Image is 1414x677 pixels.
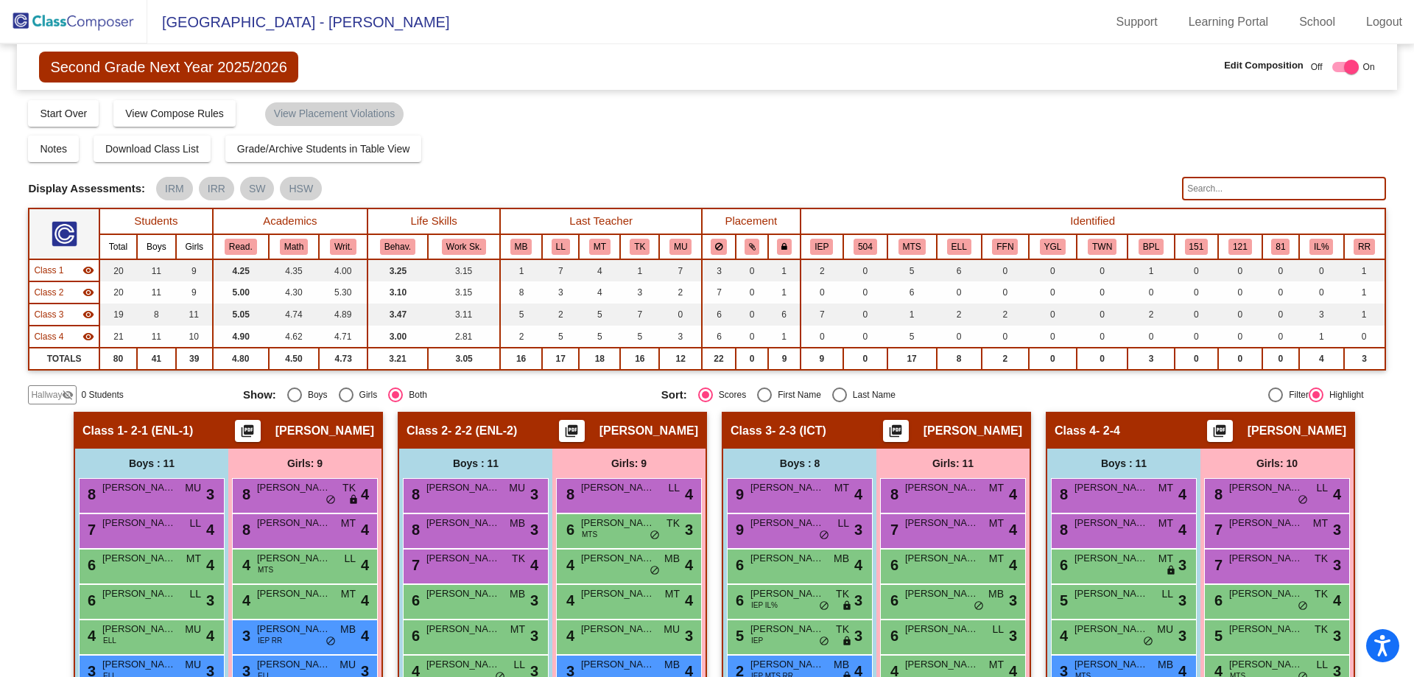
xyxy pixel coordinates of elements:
td: 3 [702,259,736,281]
td: 0 [1077,304,1128,326]
span: [PERSON_NAME] [750,480,824,495]
div: Filter [1283,388,1309,401]
td: TOTALS [29,348,99,370]
th: Resource Room [1344,234,1385,259]
span: - 2-3 (ICT) [772,424,826,438]
td: Alexis Fiola - 2-2 (ENL-2) [29,281,99,304]
a: Logout [1354,10,1414,34]
td: 0 [801,281,844,304]
th: Michele Umbreit [659,234,702,259]
button: Notes [28,136,79,162]
td: 8 [137,304,176,326]
td: 5 [887,259,937,281]
div: Boys [302,388,328,401]
div: Highlight [1323,388,1364,401]
th: Self-Contained 12:1:1 [1218,234,1262,259]
td: 0 [1218,348,1262,370]
mat-icon: picture_as_pdf [1211,424,1228,444]
td: 0 [1218,281,1262,304]
td: 0 [1029,304,1077,326]
td: 5.30 [319,281,367,304]
mat-icon: visibility_off [62,389,74,401]
th: Students [99,208,213,234]
td: 5 [579,304,620,326]
td: 1 [887,304,937,326]
span: 0 Students [81,388,123,401]
td: 3.25 [367,259,428,281]
span: Class 1 [82,424,124,438]
td: 0 [937,281,982,304]
span: [PERSON_NAME] [426,480,500,495]
td: 1 [500,259,542,281]
span: Display Assessments: [28,182,145,195]
td: 1 [1299,326,1343,348]
th: iReady Low Normed Percentile (<20%) [1299,234,1343,259]
td: 1 [1128,259,1174,281]
th: Twins [1077,234,1128,259]
button: BPL [1139,239,1164,255]
span: Sort: [661,388,687,401]
td: 4.62 [269,326,320,348]
span: 3 [530,483,538,505]
span: MT [989,480,1004,496]
td: 20 [99,281,137,304]
span: - 2-2 (ENL-2) [448,424,517,438]
td: 0 [1262,281,1299,304]
button: Print Students Details [235,420,261,442]
td: 0 [982,326,1029,348]
span: - 2-1 (ENL-1) [124,424,193,438]
button: YGL [1040,239,1066,255]
td: 1 [768,281,800,304]
td: 8 [937,348,982,370]
td: 5 [579,326,620,348]
div: First Name [772,388,821,401]
td: 7 [620,304,659,326]
td: 9 [176,259,213,281]
span: Grade/Archive Students in Table View [237,143,410,155]
th: Total [99,234,137,259]
td: 5.00 [213,281,269,304]
td: Brielle Colello - 2-1 (ENL-1) [29,259,99,281]
td: 4.89 [319,304,367,326]
td: 0 [1175,281,1219,304]
button: Work Sk. [442,239,486,255]
td: 7 [702,281,736,304]
button: Print Students Details [1207,420,1233,442]
th: Self-Contained 15:1 [1175,234,1219,259]
th: Frequent-Flyer to Nurse [982,234,1029,259]
input: Search... [1182,177,1385,200]
button: Start Over [28,100,99,127]
td: 3.21 [367,348,428,370]
td: 80 [99,348,137,370]
span: [PERSON_NAME] [581,480,655,495]
td: 0 [1029,348,1077,370]
td: 20 [99,259,137,281]
td: 9 [768,348,800,370]
td: 3 [1344,348,1385,370]
td: Brendan Ottati - 2-4 [29,326,99,348]
td: 19 [99,304,137,326]
td: 4.90 [213,326,269,348]
button: 151 [1185,239,1209,255]
button: MT [589,239,611,255]
td: 0 [1077,259,1128,281]
button: MTS [898,239,926,255]
td: 0 [1218,304,1262,326]
div: Scores [713,388,746,401]
button: View Compose Rules [113,100,236,127]
button: Behav. [380,239,415,255]
td: 1 [768,259,800,281]
mat-icon: visibility [82,331,94,343]
span: 4 [685,483,693,505]
td: 0 [1029,326,1077,348]
td: 0 [736,304,768,326]
mat-chip: View Placement Violations [265,102,404,126]
td: 3 [1128,348,1174,370]
td: 3.47 [367,304,428,326]
td: 7 [659,259,702,281]
td: 0 [1175,348,1219,370]
button: Read. [225,239,257,255]
span: [PERSON_NAME] [599,424,698,438]
th: Melissa Tuorto-Jordan [579,234,620,259]
td: 5.05 [213,304,269,326]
